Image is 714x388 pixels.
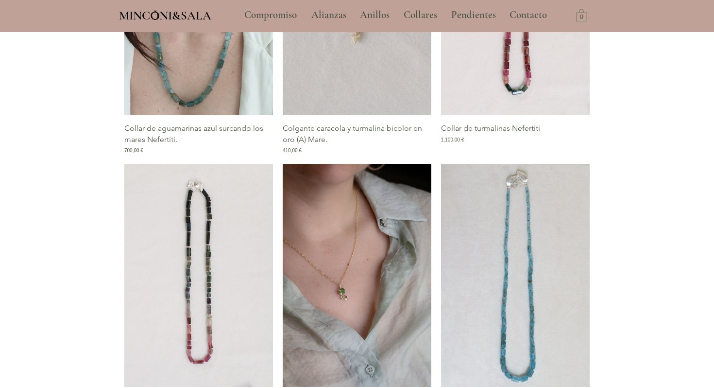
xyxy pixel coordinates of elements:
[124,147,143,154] span: 700,00 €
[580,14,583,21] text: 0
[119,6,211,22] a: MINCONI&SALA
[283,123,431,145] p: Colgante caracola y turmalina bicolor en oro (A) Mare.
[151,10,159,20] img: Minconi Sala
[576,8,587,21] a: Carrito con 0 ítems
[441,136,464,143] span: 1.100,00 €
[283,123,431,154] a: Colgante caracola y turmalina bicolor en oro (A) Mare.410,00 €
[502,3,555,27] a: Contacto
[306,3,351,27] p: Alianzas
[355,3,394,27] p: Anillos
[441,164,590,387] a: Collar de aguamarinas azul Mykonos MINCONISALA
[396,3,444,27] a: Collares
[239,3,302,27] p: Compromiso
[124,123,273,145] p: Collar de aguamarinas azul surcando los mares Nefertiti.
[441,123,590,154] a: Collar de turmalinas Nefertiti1.100,00 €
[124,164,273,387] a: Collar de turmalinas rosa, morado y verde
[441,123,540,134] p: Collar de turmalinas Nefertiti
[124,123,273,154] a: Collar de aguamarinas azul surcando los mares Nefertiti.700,00 €
[399,3,442,27] p: Collares
[218,3,574,27] nav: Sitio
[505,3,552,27] p: Contacto
[119,8,211,23] span: MINCONI&SALA
[444,3,502,27] a: Pendientes
[446,3,501,27] p: Pendientes
[304,3,353,27] a: Alianzas
[283,147,302,154] span: 410,00 €
[353,3,396,27] a: Anillos
[237,3,304,27] a: Compromiso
